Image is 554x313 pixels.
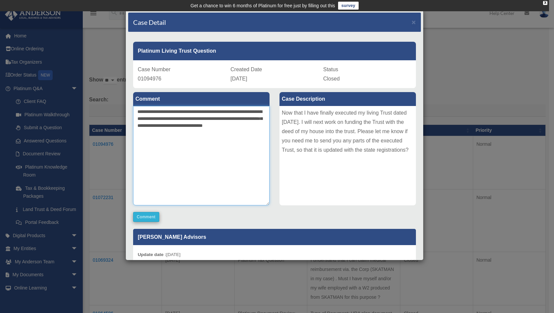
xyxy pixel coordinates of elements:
span: Status [323,67,338,72]
span: 01094976 [138,76,161,81]
div: Platinum Living Trust Question [133,42,416,60]
span: Case Number [138,67,171,72]
div: Get a chance to win 6 months of Platinum for free just by filling out this [190,2,335,10]
p: [PERSON_NAME] Advisors [133,229,416,245]
label: Comment [133,92,270,106]
span: Closed [323,76,340,81]
b: Update date : [138,252,166,257]
small: [DATE] [138,252,180,257]
span: [DATE] [230,76,247,81]
button: Close [412,19,416,26]
div: close [543,1,547,5]
a: survey [338,2,359,10]
span: Created Date [230,67,262,72]
h4: Case Detail [133,18,166,27]
button: Comment [133,212,159,222]
label: Case Description [279,92,416,106]
div: Now that I have finally executed my living Trust dated [DATE]. I will next work on funding the Tr... [279,106,416,205]
span: × [412,18,416,26]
